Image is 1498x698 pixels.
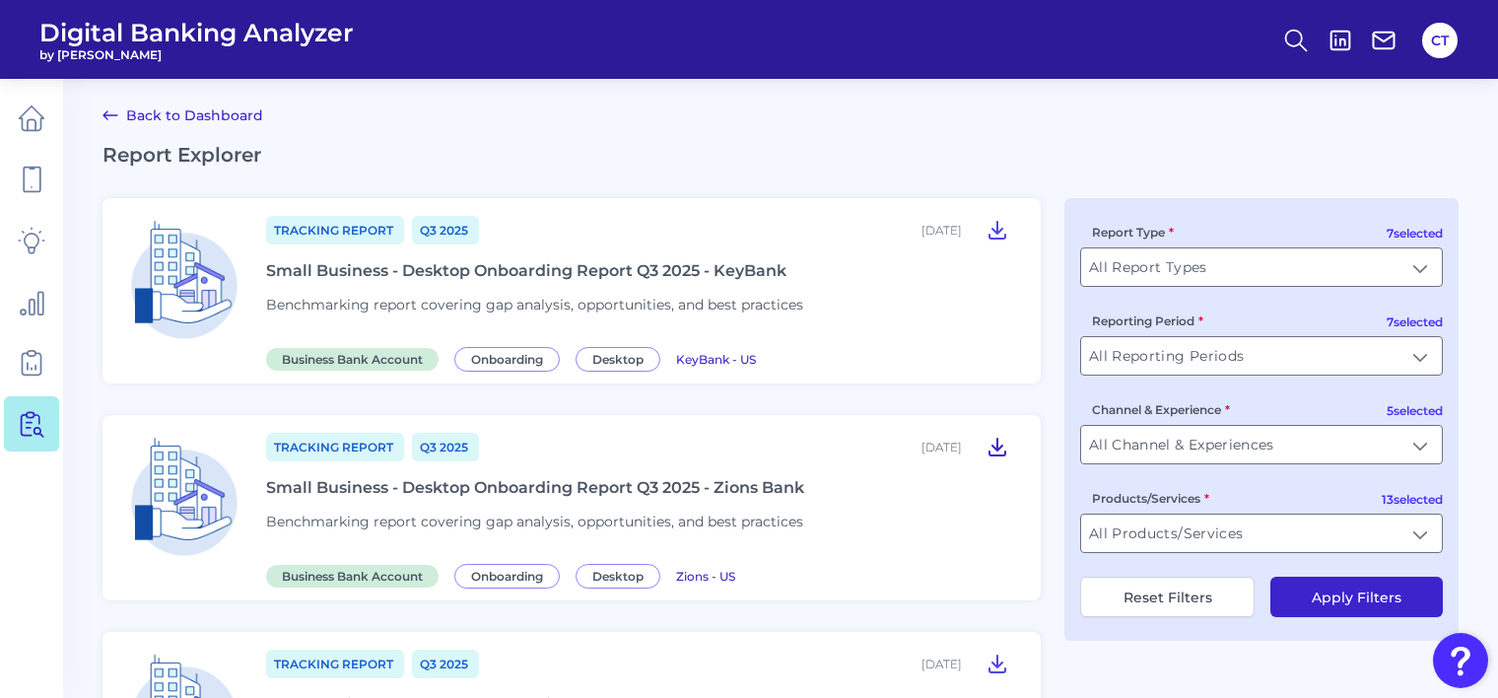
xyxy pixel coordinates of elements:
span: Business Bank Account [266,565,439,588]
a: Onboarding [454,349,568,368]
span: Zions - US [676,569,735,584]
button: CT [1422,23,1458,58]
div: [DATE] [921,657,962,671]
div: [DATE] [921,223,962,238]
button: Small Business - Desktop Onboarding Report Q3 2025 - PNC [978,648,1017,679]
div: Small Business - Desktop Onboarding Report Q3 2025 - KeyBank [266,261,786,280]
a: Q3 2025 [412,216,479,244]
div: Small Business - Desktop Onboarding Report Q3 2025 - Zions Bank [266,478,804,497]
a: Q3 2025 [412,650,479,678]
a: Business Bank Account [266,349,446,368]
img: Business Bank Account [118,431,250,563]
span: Desktop [576,347,660,372]
label: Report Type [1092,225,1174,240]
button: Small Business - Desktop Onboarding Report Q3 2025 - KeyBank [978,214,1017,245]
a: Tracking Report [266,650,404,678]
label: Channel & Experience [1092,402,1230,417]
a: Business Bank Account [266,566,446,585]
label: Reporting Period [1092,314,1203,328]
button: Small Business - Desktop Onboarding Report Q3 2025 - Zions Bank [978,431,1017,462]
button: Apply Filters [1270,577,1443,617]
a: Tracking Report [266,216,404,244]
span: by [PERSON_NAME] [39,47,354,62]
a: Tracking Report [266,433,404,461]
a: Q3 2025 [412,433,479,461]
div: [DATE] [921,440,962,454]
label: Products/Services [1092,491,1209,506]
a: Back to Dashboard [102,104,263,127]
span: Desktop [576,564,660,589]
a: Onboarding [454,566,568,585]
h2: Report Explorer [102,143,1459,167]
img: Business Bank Account [118,214,250,346]
a: KeyBank - US [676,349,756,368]
button: Reset Filters [1080,577,1255,617]
span: Benchmarking report covering gap analysis, opportunities, and best practices [266,296,803,314]
a: Zions - US [676,566,735,585]
button: Open Resource Center [1433,633,1488,688]
span: Business Bank Account [266,348,439,371]
span: Onboarding [454,347,560,372]
span: Onboarding [454,564,560,589]
a: Desktop [576,349,668,368]
span: KeyBank - US [676,352,756,367]
a: Desktop [576,566,668,585]
span: Digital Banking Analyzer [39,18,354,47]
span: Benchmarking report covering gap analysis, opportunities, and best practices [266,513,803,530]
